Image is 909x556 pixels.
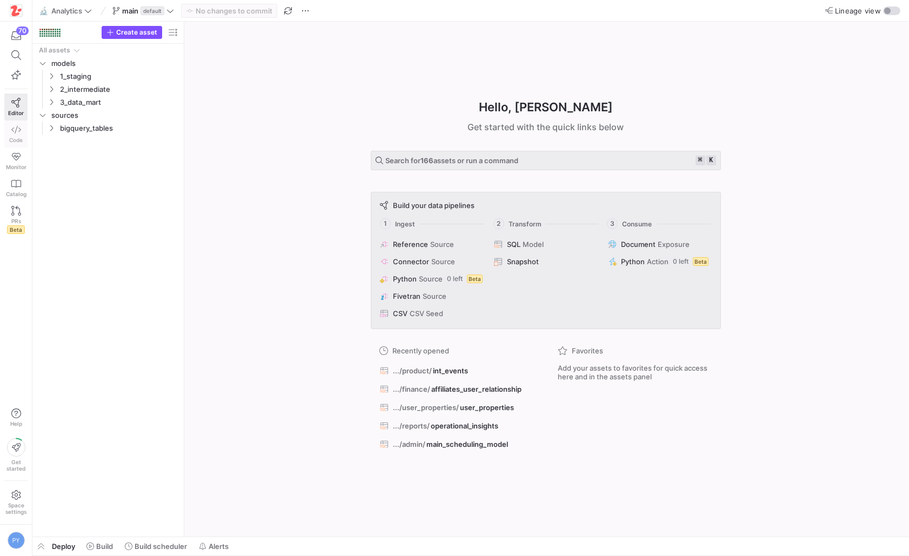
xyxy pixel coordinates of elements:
[431,421,498,430] span: operational_insights
[378,272,485,285] button: PythonSource0 leftBeta
[4,175,28,202] a: Catalog
[393,309,407,318] span: CSV
[5,502,26,515] span: Space settings
[4,26,28,45] button: 70
[507,257,539,266] span: Snapshot
[39,7,47,15] span: 🔬
[447,275,463,283] span: 0 left
[377,419,536,433] button: .../reports/operational_insights
[467,274,483,283] span: Beta
[4,485,28,520] a: Spacesettings
[410,309,443,318] span: CSV Seed
[51,6,82,15] span: Analytics
[419,274,443,283] span: Source
[4,148,28,175] a: Monitor
[209,542,229,551] span: Alerts
[492,255,599,268] button: Snapshot
[621,240,656,249] span: Document
[460,403,514,412] span: user_properties
[37,70,179,83] div: Press SPACE to select this row.
[492,238,599,251] button: SQLModel
[116,29,157,36] span: Create asset
[647,257,669,266] span: Action
[9,420,23,427] span: Help
[37,83,179,96] div: Press SPACE to select this row.
[393,257,429,266] span: Connector
[430,240,454,249] span: Source
[377,437,536,451] button: .../admin/main_scheduling_model
[37,44,179,57] div: Press SPACE to select this row.
[621,257,645,266] span: Python
[835,6,881,15] span: Lineage view
[696,156,705,165] kbd: ⌘
[393,201,474,210] span: Build your data pipelines
[393,274,417,283] span: Python
[60,96,178,109] span: 3_data_mart
[706,156,716,165] kbd: k
[4,434,28,476] button: Getstarted
[39,46,70,54] div: All assets
[6,164,26,170] span: Monitor
[4,202,28,238] a: PRsBeta
[4,529,28,552] button: PY
[377,400,536,414] button: .../user_properties/user_properties
[4,404,28,432] button: Help
[393,385,430,393] span: .../finance/
[11,5,22,16] img: https://storage.googleapis.com/y42-prod-data-exchange/images/h4OkG5kwhGXbZ2sFpobXAPbjBGJTZTGe3yEd...
[572,346,603,355] span: Favorites
[371,151,721,170] button: Search for166assets or run a command⌘k
[606,255,713,268] button: PythonAction0 leftBeta
[420,156,433,165] strong: 166
[426,440,508,448] span: main_scheduling_model
[8,110,24,116] span: Editor
[82,537,118,555] button: Build
[4,2,28,20] a: https://storage.googleapis.com/y42-prod-data-exchange/images/h4OkG5kwhGXbZ2sFpobXAPbjBGJTZTGe3yEd...
[393,421,430,430] span: .../reports/
[385,156,518,165] span: Search for assets or run a command
[120,537,192,555] button: Build scheduler
[393,240,428,249] span: Reference
[6,459,25,472] span: Get started
[110,4,177,18] button: maindefault
[135,542,187,551] span: Build scheduler
[52,542,75,551] span: Deploy
[9,137,23,143] span: Code
[393,292,420,300] span: Fivetran
[606,238,713,251] button: DocumentExposure
[37,4,95,18] button: 🔬Analytics
[51,57,178,70] span: models
[479,98,613,116] h1: Hello, [PERSON_NAME]
[693,257,709,266] span: Beta
[558,364,712,381] span: Add your assets to favorites for quick access here and in the assets panel
[431,385,522,393] span: affiliates_user_relationship
[60,122,178,135] span: bigquery_tables
[194,537,233,555] button: Alerts
[122,6,138,15] span: main
[51,109,178,122] span: sources
[141,6,164,15] span: default
[378,290,485,303] button: FivetranSource
[393,440,425,448] span: .../admin/
[96,542,113,551] span: Build
[371,120,721,133] div: Get started with the quick links below
[8,532,25,549] div: PY
[523,240,544,249] span: Model
[377,364,536,378] button: .../product/int_events
[673,258,689,265] span: 0 left
[60,83,178,96] span: 2_intermediate
[378,307,485,320] button: CSVCSV Seed
[7,225,25,234] span: Beta
[37,109,179,122] div: Press SPACE to select this row.
[37,122,179,135] div: Press SPACE to select this row.
[37,96,179,109] div: Press SPACE to select this row.
[423,292,446,300] span: Source
[393,366,432,375] span: .../product/
[392,346,449,355] span: Recently opened
[16,26,29,35] div: 70
[6,191,26,197] span: Catalog
[102,26,162,39] button: Create asset
[658,240,690,249] span: Exposure
[377,382,536,396] button: .../finance/affiliates_user_relationship
[37,57,179,70] div: Press SPACE to select this row.
[4,93,28,120] a: Editor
